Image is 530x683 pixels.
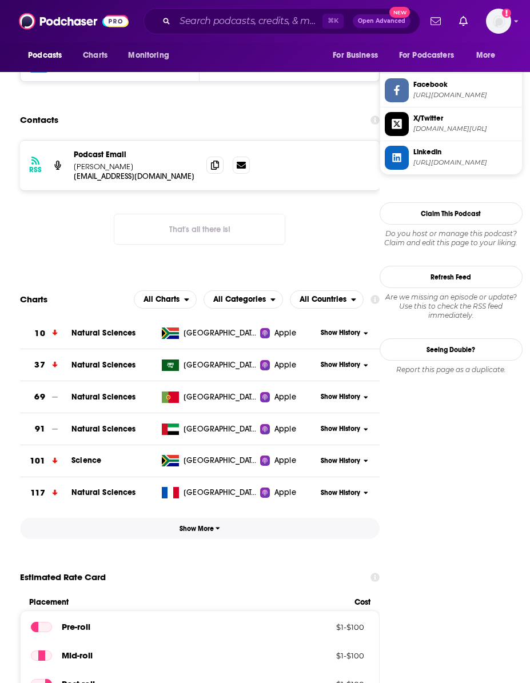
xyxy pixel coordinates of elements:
a: Natural Sciences [71,360,136,370]
h3: 117 [30,486,45,500]
span: Saudi Arabia [184,360,258,371]
img: User Profile [486,9,511,34]
p: $ 1 - $ 100 [290,622,364,632]
h3: RSS [29,165,42,174]
a: Facebook[URL][DOMAIN_NAME] [385,78,517,102]
span: More [476,47,496,63]
a: Seeing Double? [380,338,523,361]
p: [EMAIL_ADDRESS][DOMAIN_NAME] [74,171,197,181]
span: Mid -roll [62,650,93,661]
button: open menu [120,45,184,66]
a: Show notifications dropdown [426,11,445,31]
div: Report this page as a duplicate. [380,365,523,374]
span: Podcasts [28,47,62,63]
div: Are we missing an episode or update? Use this to check the RSS feed immediately. [380,293,523,320]
p: [PERSON_NAME] [74,162,197,171]
h3: 69 [34,390,45,404]
span: Apple [274,327,296,339]
h2: Charts [20,294,47,305]
span: Charts [83,47,107,63]
h2: Categories [204,290,283,309]
a: [GEOGRAPHIC_DATA] [157,360,260,371]
span: Placement [29,597,345,607]
button: Show History [317,456,372,466]
p: $ 1 - $ 100 [290,651,364,660]
span: All Countries [300,295,346,303]
a: [GEOGRAPHIC_DATA] [157,327,260,339]
span: ⌘ K [322,14,344,29]
a: Natural Sciences [71,488,136,497]
button: Show History [317,488,372,498]
a: 117 [20,477,71,509]
svg: Add a profile image [502,9,511,18]
a: Natural Sciences [71,328,136,338]
img: Podchaser - Follow, Share and Rate Podcasts [19,10,129,32]
span: Apple [274,455,296,466]
a: 101 [20,445,71,477]
button: open menu [392,45,471,66]
a: Apple [260,392,317,403]
a: X/Twitter[DOMAIN_NAME][URL] [385,112,517,136]
span: Estimated Rate Card [20,566,106,588]
a: [GEOGRAPHIC_DATA] [157,392,260,403]
p: Podcast Email [74,150,197,159]
button: Open AdvancedNew [353,14,411,28]
a: Science [71,456,101,465]
span: Pre -roll [62,621,90,632]
span: Apple [274,392,296,403]
button: Show History [317,424,372,434]
span: Apple [274,487,296,498]
h3: 37 [34,358,45,372]
span: For Business [333,47,378,63]
span: New [389,7,410,18]
span: Do you host or manage this podcast? [380,229,523,238]
span: Logged in as saraatspark [486,9,511,34]
a: 91 [20,413,71,445]
a: Linkedin[URL][DOMAIN_NAME] [385,146,517,170]
span: France [184,487,258,498]
span: South Africa [184,327,258,339]
span: United Arab Emirates [184,424,258,435]
a: Apple [260,327,317,339]
span: Show History [321,392,360,402]
span: Show History [321,424,360,434]
a: 37 [20,349,71,381]
a: Apple [260,487,317,498]
button: Show History [317,392,372,402]
span: All Categories [213,295,266,303]
a: Apple [260,424,317,435]
span: https://www.linkedin.com/in/davidmagid [413,158,517,167]
span: https://www.facebook.com/LUXPOWERTEK [413,91,517,99]
a: Show notifications dropdown [455,11,472,31]
a: Apple [260,360,317,371]
a: Natural Sciences [71,392,136,402]
span: Linkedin [413,147,517,157]
h3: 91 [35,422,45,436]
a: Natural Sciences [71,424,136,434]
button: Show profile menu [486,9,511,34]
a: [GEOGRAPHIC_DATA] [157,487,260,498]
span: Monitoring [128,47,169,63]
h2: Platforms [134,290,197,309]
button: Show History [317,360,372,370]
span: Show More [180,525,220,533]
button: Claim This Podcast [380,202,523,225]
button: Show History [317,328,372,338]
a: Apple [260,455,317,466]
span: Show History [321,360,360,370]
span: Show History [321,488,360,498]
span: All Charts [144,295,180,303]
a: 10 [20,318,71,349]
span: South Africa [184,455,258,466]
a: [GEOGRAPHIC_DATA] [157,455,260,466]
input: Search podcasts, credits, & more... [175,12,322,30]
span: Portugal [184,392,258,403]
a: 69 [20,381,71,413]
span: twitter.com/LocalSolar4All [413,125,517,133]
button: open menu [468,45,510,66]
div: Search podcasts, credits, & more... [144,8,420,34]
